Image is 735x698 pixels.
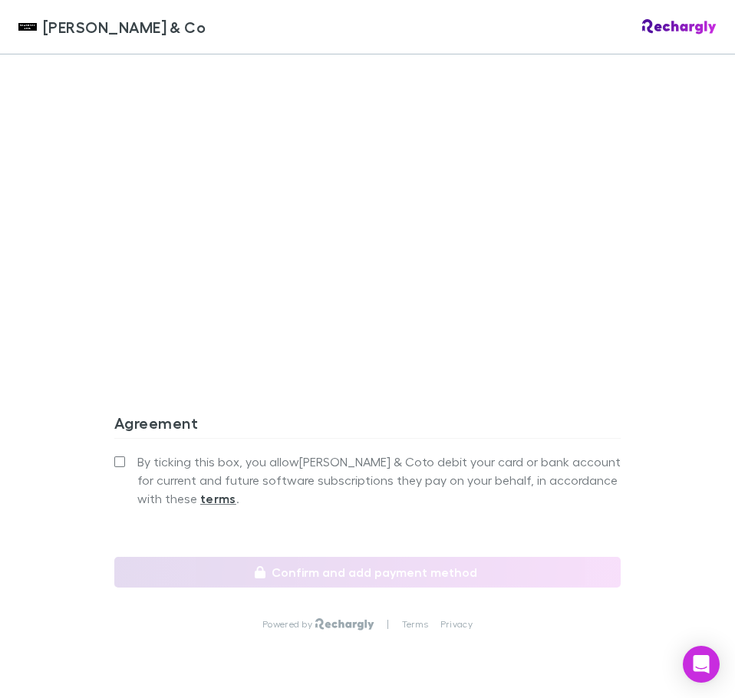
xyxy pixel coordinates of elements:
a: Privacy [440,618,473,631]
img: Rechargly Logo [315,618,374,631]
span: By ticking this box, you allow [PERSON_NAME] & Co to debit your card or bank account for current ... [137,453,621,508]
img: Rechargly Logo [642,19,717,35]
a: Terms [402,618,428,631]
button: Confirm and add payment method [114,557,621,588]
div: Open Intercom Messenger [683,646,720,683]
p: | [387,618,389,631]
img: Shaddock & Co's Logo [18,18,37,36]
h3: Agreement [114,413,621,438]
p: Powered by [262,618,315,631]
span: [PERSON_NAME] & Co [43,15,206,38]
strong: terms [200,491,236,506]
